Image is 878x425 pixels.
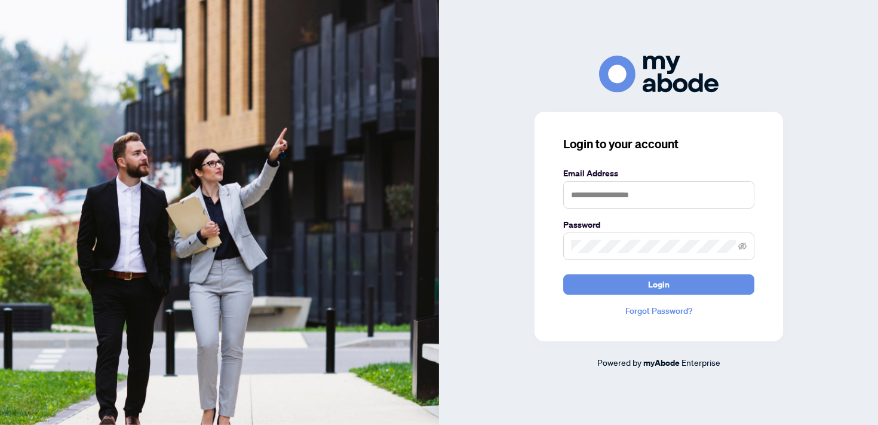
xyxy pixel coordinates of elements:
[599,56,719,92] img: ma-logo
[738,242,747,250] span: eye-invisible
[563,167,754,180] label: Email Address
[643,356,680,369] a: myAbode
[597,357,641,368] span: Powered by
[563,218,754,231] label: Password
[648,275,670,294] span: Login
[563,274,754,295] button: Login
[563,304,754,317] a: Forgot Password?
[681,357,720,368] span: Enterprise
[563,136,754,152] h3: Login to your account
